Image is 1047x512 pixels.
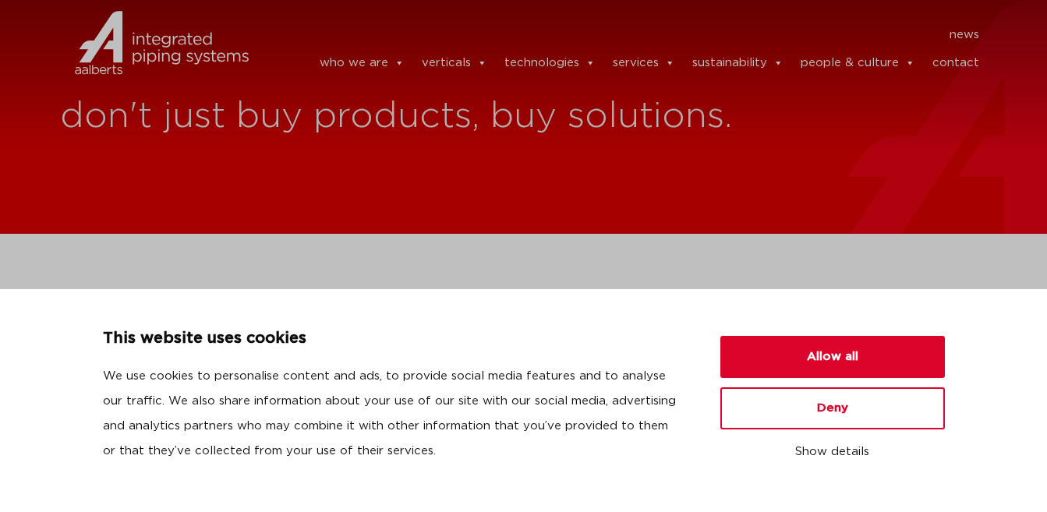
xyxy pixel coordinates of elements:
[320,48,405,79] a: who we are
[103,364,683,464] p: We use cookies to personalise content and ads, to provide social media features and to analyse ou...
[422,48,487,79] a: verticals
[613,48,675,79] a: services
[103,327,683,351] p: This website uses cookies
[504,48,596,79] a: technologies
[692,48,783,79] a: sustainability
[720,387,945,429] button: Deny
[950,23,979,48] a: news
[720,336,945,378] button: Allow all
[720,439,945,465] button: Show details
[932,48,979,79] a: contact
[801,48,915,79] a: people & culture
[272,23,980,48] nav: Menu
